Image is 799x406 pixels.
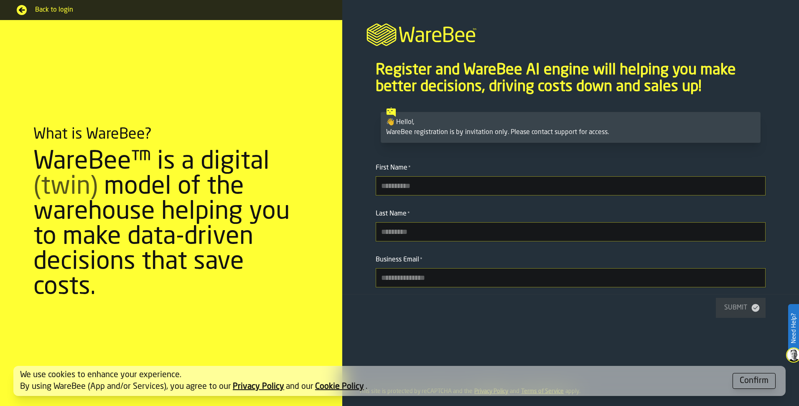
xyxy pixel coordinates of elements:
div: WareBee™ is a digital model of the warehouse helping you to make data-driven decisions that save ... [33,150,309,300]
div: First Name [376,163,766,173]
input: button-toolbar-First Name [376,176,766,195]
label: button-toolbar-Business Email [376,255,766,287]
input: button-toolbar-Last Name [376,222,766,241]
button: button-Submit [716,298,766,318]
span: Required [407,211,410,217]
span: Back to login [35,5,326,15]
a: Back to login [17,5,326,15]
div: Business Email [376,255,766,265]
label: button-toolbar-Last Name [376,209,766,241]
span: Required [408,165,411,171]
div: Submit [721,303,751,313]
div: We use cookies to enhance your experience. By using WareBee (App and/or Services), you agree to o... [20,369,726,393]
input: button-toolbar-Business Email [376,268,766,287]
div: Last Name [376,209,766,219]
div: 👋 Hello!, WareBee registration is by invitation only. Please contact support for access. [386,117,755,137]
a: Privacy Policy [233,383,284,391]
div: alert-[object Object] [13,366,786,396]
a: Cookie Policy [315,383,364,391]
a: logo-header [342,13,799,53]
button: button- [733,373,776,389]
label: Need Help? [789,305,798,352]
div: Confirm [740,375,768,387]
span: Required [420,257,422,263]
span: (twin) [33,175,98,200]
label: button-toolbar-First Name [376,163,766,195]
div: What is WareBee? [33,126,152,143]
p: Register and WareBee AI engine will helping you make better decisions, driving costs down and sal... [376,62,766,95]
